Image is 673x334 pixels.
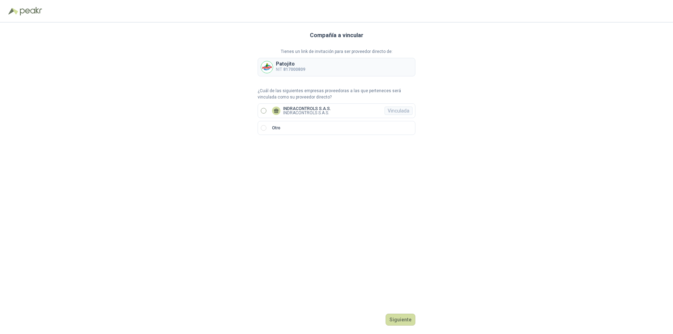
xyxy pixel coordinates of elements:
b: 817000809 [283,67,305,72]
div: Vinculada [385,107,413,115]
p: ¿Cuál de las siguientes empresas proveedoras a las que perteneces será vinculada como su proveedo... [258,88,415,101]
img: Logo [8,8,18,15]
p: INDRACONTROLS S.A.S. [283,111,331,115]
p: Patojito [276,61,305,66]
button: Siguiente [386,314,415,326]
h3: Compañía a vincular [310,31,363,40]
p: Tienes un link de invitación para ser proveedor directo de: [258,48,415,55]
img: Company Logo [261,61,273,73]
p: NIT [276,66,305,73]
p: INDRACONTROLS S.A.S. [283,107,331,111]
img: Peakr [20,7,42,15]
p: Otro [272,125,280,131]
